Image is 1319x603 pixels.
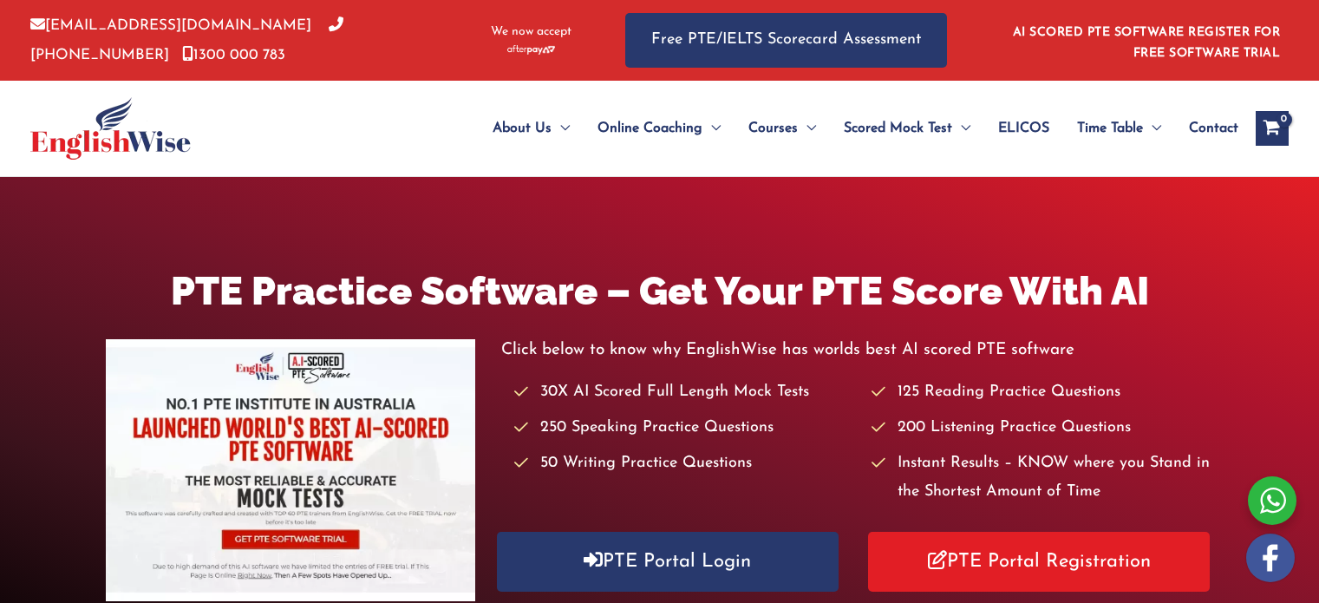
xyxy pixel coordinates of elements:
span: Menu Toggle [552,98,570,159]
li: 50 Writing Practice Questions [514,449,856,478]
li: 125 Reading Practice Questions [872,378,1213,407]
span: Time Table [1077,98,1143,159]
li: 250 Speaking Practice Questions [514,414,856,442]
a: 1300 000 783 [182,48,285,62]
span: Menu Toggle [952,98,970,159]
li: 30X AI Scored Full Length Mock Tests [514,378,856,407]
span: Menu Toggle [1143,98,1161,159]
a: Contact [1175,98,1238,159]
a: CoursesMenu Toggle [735,98,830,159]
a: Time TableMenu Toggle [1063,98,1175,159]
img: Afterpay-Logo [507,45,555,55]
img: pte-institute-main [106,339,475,601]
h1: PTE Practice Software – Get Your PTE Score With AI [106,264,1214,318]
li: Instant Results – KNOW where you Stand in the Shortest Amount of Time [872,449,1213,508]
a: View Shopping Cart, empty [1256,111,1289,146]
nav: Site Navigation: Main Menu [451,98,1238,159]
span: Scored Mock Test [844,98,952,159]
span: Menu Toggle [702,98,721,159]
span: Online Coaching [597,98,702,159]
img: white-facebook.png [1246,534,1295,582]
li: 200 Listening Practice Questions [872,414,1213,442]
a: [EMAIL_ADDRESS][DOMAIN_NAME] [30,18,311,33]
span: Contact [1189,98,1238,159]
a: AI SCORED PTE SOFTWARE REGISTER FOR FREE SOFTWARE TRIAL [1013,26,1281,60]
a: Online CoachingMenu Toggle [584,98,735,159]
p: Click below to know why EnglishWise has worlds best AI scored PTE software [501,336,1214,364]
a: Free PTE/IELTS Scorecard Assessment [625,13,947,68]
a: [PHONE_NUMBER] [30,18,343,62]
span: Courses [748,98,798,159]
a: ELICOS [984,98,1063,159]
span: Menu Toggle [798,98,816,159]
img: cropped-ew-logo [30,97,191,160]
aside: Header Widget 1 [1002,12,1289,69]
a: Scored Mock TestMenu Toggle [830,98,984,159]
a: About UsMenu Toggle [479,98,584,159]
span: About Us [493,98,552,159]
span: We now accept [491,23,571,41]
a: PTE Portal Login [497,532,839,592]
span: ELICOS [998,98,1049,159]
a: PTE Portal Registration [868,532,1210,592]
